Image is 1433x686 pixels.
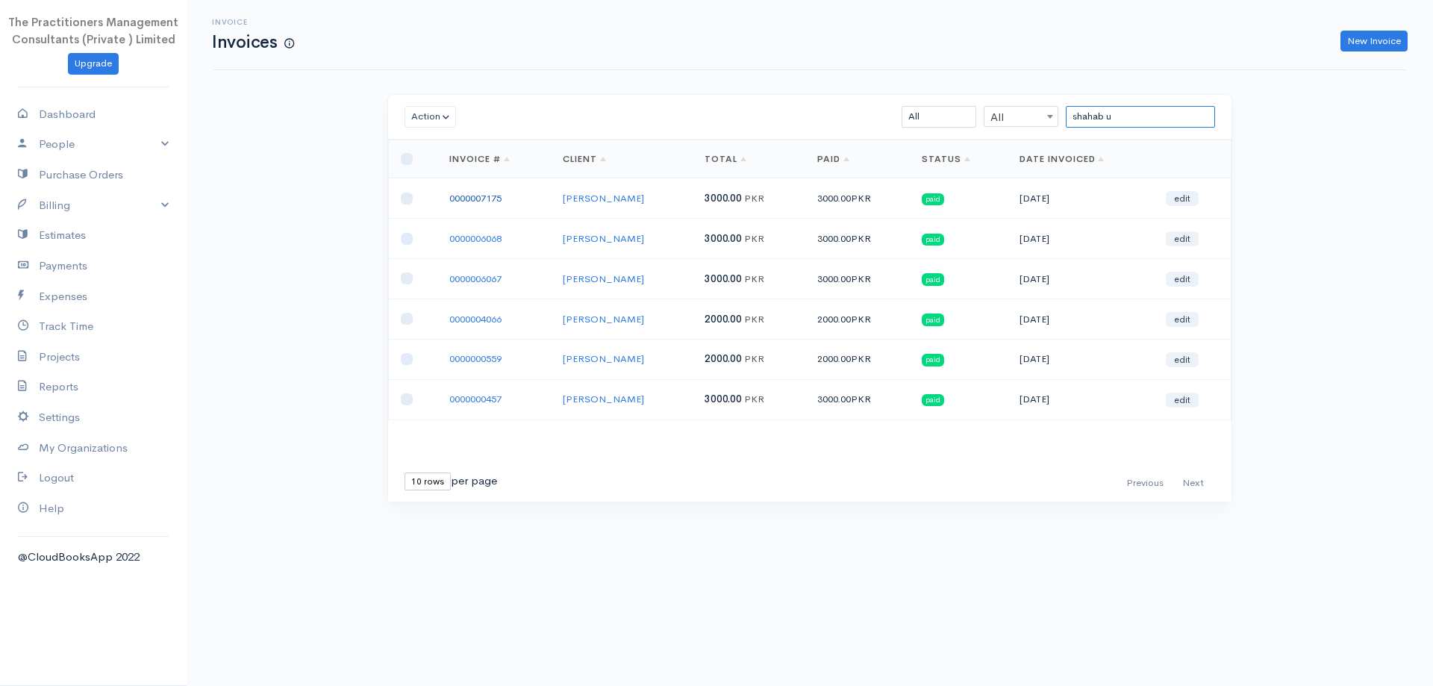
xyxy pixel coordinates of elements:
[922,354,944,366] span: paid
[744,232,764,245] span: PKR
[449,313,502,325] a: 0000004066
[1008,219,1154,259] td: [DATE]
[744,272,764,285] span: PKR
[1008,299,1154,339] td: [DATE]
[922,314,944,325] span: paid
[1166,393,1199,408] a: edit
[817,153,849,165] a: Paid
[705,313,742,325] span: 2000.00
[1166,272,1199,287] a: edit
[405,106,456,128] button: Action
[563,272,644,285] a: [PERSON_NAME]
[984,106,1058,127] span: All
[1340,31,1408,52] a: New Invoice
[984,107,1058,128] span: All
[284,37,294,50] span: How to create your first Invoice?
[1166,191,1199,206] a: edit
[851,192,871,205] span: PKR
[1008,259,1154,299] td: [DATE]
[805,219,910,259] td: 3000.00
[705,272,742,285] span: 3000.00
[1008,178,1154,219] td: [DATE]
[922,193,944,205] span: paid
[563,192,644,205] a: [PERSON_NAME]
[1066,106,1215,128] input: Search
[8,15,178,46] span: The Practitioners Management Consultants (Private ) Limited
[405,473,497,490] div: per page
[744,313,764,325] span: PKR
[744,352,764,365] span: PKR
[212,18,294,26] h6: Invoice
[805,379,910,420] td: 3000.00
[851,272,871,285] span: PKR
[805,178,910,219] td: 3000.00
[1166,352,1199,367] a: edit
[563,393,644,405] a: [PERSON_NAME]
[563,313,644,325] a: [PERSON_NAME]
[449,393,502,405] a: 0000000457
[705,393,742,405] span: 3000.00
[449,192,502,205] a: 0000007175
[705,153,746,165] a: Total
[705,192,742,205] span: 3000.00
[449,352,502,365] a: 0000000559
[563,232,644,245] a: [PERSON_NAME]
[1166,231,1199,246] a: edit
[805,339,910,379] td: 2000.00
[563,153,606,165] a: Client
[744,192,764,205] span: PKR
[705,232,742,245] span: 3000.00
[563,352,644,365] a: [PERSON_NAME]
[1020,153,1104,165] a: Date Invoiced
[18,549,169,566] div: @CloudBooksApp 2022
[922,234,944,246] span: paid
[922,153,970,165] a: Status
[805,299,910,339] td: 2000.00
[449,153,510,165] a: Invoice #
[922,394,944,406] span: paid
[1166,312,1199,327] a: edit
[851,313,871,325] span: PKR
[805,259,910,299] td: 3000.00
[744,393,764,405] span: PKR
[212,33,294,52] h1: Invoices
[851,232,871,245] span: PKR
[449,272,502,285] a: 0000006067
[449,232,502,245] a: 0000006068
[922,273,944,285] span: paid
[68,53,119,75] a: Upgrade
[705,352,742,365] span: 2000.00
[1008,339,1154,379] td: [DATE]
[851,352,871,365] span: PKR
[851,393,871,405] span: PKR
[1008,379,1154,420] td: [DATE]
